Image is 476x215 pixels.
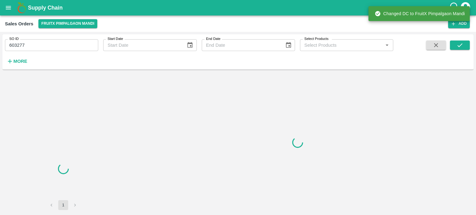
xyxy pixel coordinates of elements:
img: logo [15,2,28,14]
button: Choose date [184,39,196,51]
button: Select DC [38,19,98,28]
label: End Date [206,37,220,41]
button: open drawer [1,1,15,15]
button: page 1 [58,200,68,210]
div: account of current user [460,1,471,14]
div: Changed DC to FruitX Pimpalgaon Mandi [375,8,465,19]
input: Select Products [302,41,381,49]
button: Choose date [283,39,294,51]
input: End Date [202,39,280,51]
label: Start Date [108,37,123,41]
a: Supply Chain [28,3,449,12]
button: Add [448,19,470,28]
div: customer-support [449,2,460,13]
nav: pagination navigation [46,200,81,210]
strong: More [13,59,27,64]
input: Start Date [103,39,182,51]
button: More [5,56,29,67]
div: Sales Orders [5,20,33,28]
input: Enter SO ID [5,39,98,51]
label: Select Products [304,37,328,41]
label: SO ID [9,37,19,41]
button: Open [383,41,391,49]
b: Supply Chain [28,5,63,11]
